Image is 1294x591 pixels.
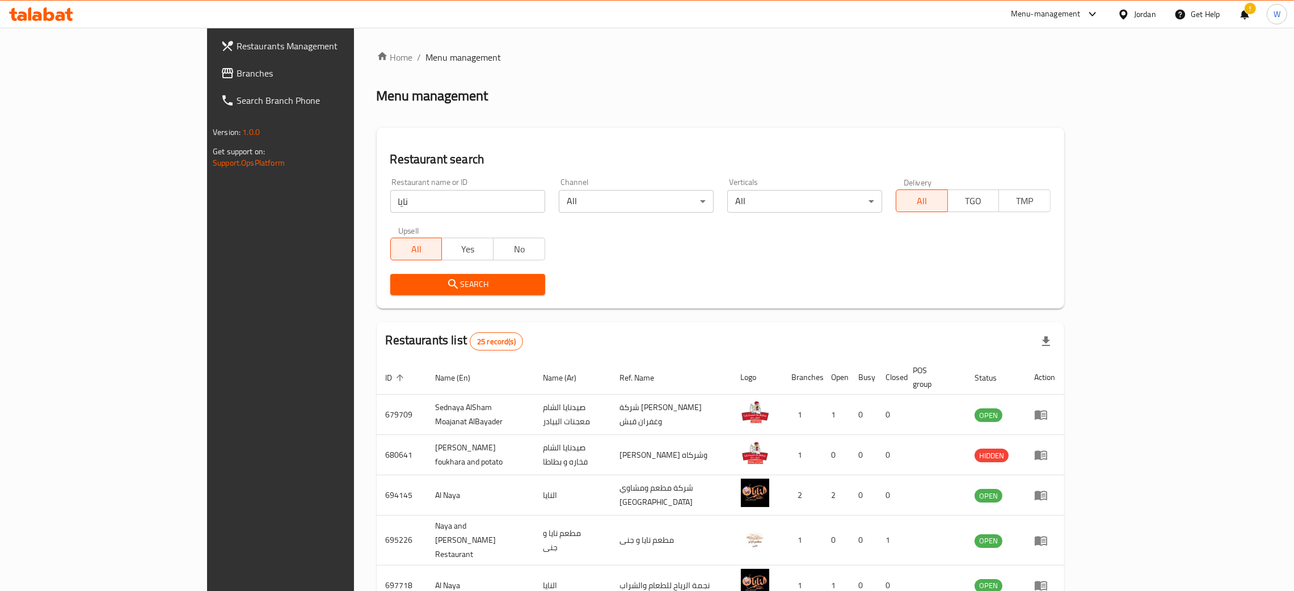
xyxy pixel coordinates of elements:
[498,241,541,257] span: No
[493,238,545,260] button: No
[913,364,952,391] span: POS group
[470,332,523,351] div: Total records count
[975,489,1002,503] div: OPEN
[441,238,494,260] button: Yes
[427,435,534,475] td: [PERSON_NAME] foukhara and potato
[823,360,850,395] th: Open
[212,60,423,87] a: Branches
[850,360,877,395] th: Busy
[399,277,536,292] span: Search
[998,189,1051,212] button: TMP
[783,435,823,475] td: 1
[877,435,904,475] td: 0
[732,360,783,395] th: Logo
[823,395,850,435] td: 1
[386,371,407,385] span: ID
[877,475,904,516] td: 0
[783,395,823,435] td: 1
[534,395,610,435] td: صيدنايا الشام معجنات البيادر
[610,516,732,565] td: مطعم نايا و جنى
[212,87,423,114] a: Search Branch Phone
[850,435,877,475] td: 0
[619,371,669,385] span: Ref. Name
[850,475,877,516] td: 0
[1034,408,1055,421] div: Menu
[213,155,285,170] a: Support.OpsPlatform
[212,32,423,60] a: Restaurants Management
[850,516,877,565] td: 0
[1004,193,1046,209] span: TMP
[1011,7,1081,21] div: Menu-management
[1032,328,1060,355] div: Export file
[975,489,1002,503] span: OPEN
[823,435,850,475] td: 0
[823,475,850,516] td: 2
[213,144,265,159] span: Get support on:
[427,395,534,435] td: Sednaya AlSham Moajanat AlBayader
[242,125,260,140] span: 1.0.0
[783,360,823,395] th: Branches
[237,66,414,80] span: Branches
[377,87,488,105] h2: Menu management
[237,39,414,53] span: Restaurants Management
[877,360,904,395] th: Closed
[1034,448,1055,462] div: Menu
[1025,360,1064,395] th: Action
[610,475,732,516] td: شركة مطعم ومشاوي [GEOGRAPHIC_DATA]
[1034,534,1055,547] div: Menu
[904,178,932,186] label: Delivery
[783,475,823,516] td: 2
[395,241,438,257] span: All
[390,190,545,213] input: Search for restaurant name or ID..
[446,241,489,257] span: Yes
[237,94,414,107] span: Search Branch Phone
[427,516,534,565] td: Naya and [PERSON_NAME] Restaurant
[534,435,610,475] td: صيدنايا الشام فخاره و بطاطا
[727,190,882,213] div: All
[213,125,241,140] span: Version:
[1134,8,1156,20] div: Jordan
[741,479,769,507] img: Al Naya
[1274,8,1280,20] span: W
[610,395,732,435] td: شركة [PERSON_NAME] وغفران قبش
[741,524,769,552] img: Naya and Jana Restaurant
[1034,488,1055,502] div: Menu
[559,190,714,213] div: All
[398,226,419,234] label: Upsell
[947,189,1000,212] button: TGO
[390,151,1051,168] h2: Restaurant search
[390,238,442,260] button: All
[610,435,732,475] td: [PERSON_NAME] وشركاه
[952,193,995,209] span: TGO
[850,395,877,435] td: 0
[436,371,486,385] span: Name (En)
[427,475,534,516] td: Al Naya
[741,398,769,427] img: Sednaya AlSham Moajanat AlBayader
[470,336,522,347] span: 25 record(s)
[377,50,1064,64] nav: breadcrumb
[390,274,545,295] button: Search
[896,189,948,212] button: All
[975,449,1009,462] span: HIDDEN
[426,50,501,64] span: Menu management
[877,395,904,435] td: 0
[823,516,850,565] td: 0
[975,409,1002,422] span: OPEN
[877,516,904,565] td: 1
[783,516,823,565] td: 1
[543,371,591,385] span: Name (Ar)
[741,438,769,467] img: Saydnaya Alsham foukhara and potato
[534,475,610,516] td: النايا
[975,534,1002,547] span: OPEN
[901,193,943,209] span: All
[534,516,610,565] td: مطعم نايا و جنى
[386,332,523,351] h2: Restaurants list
[975,371,1011,385] span: Status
